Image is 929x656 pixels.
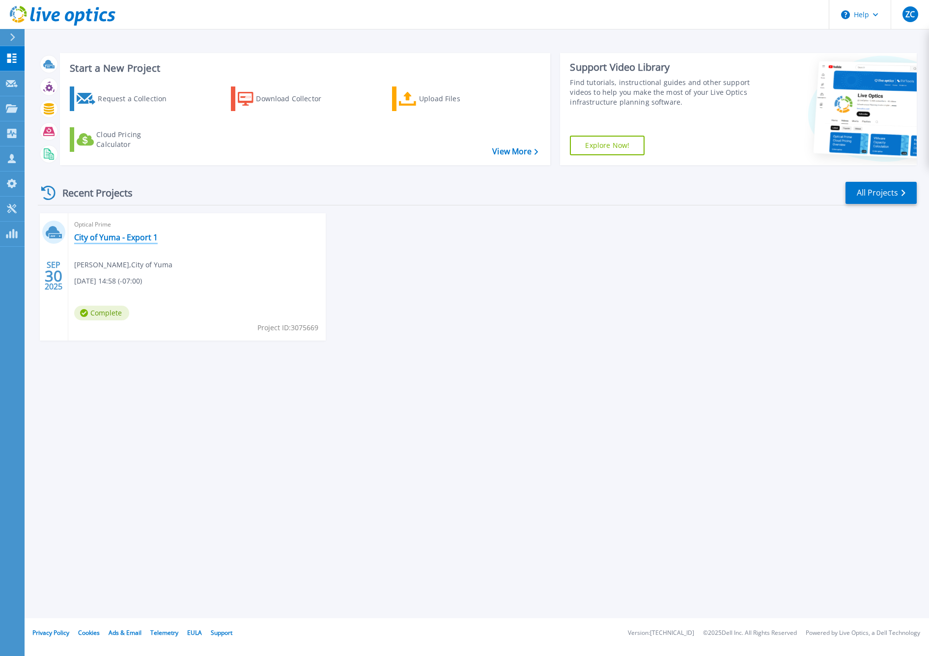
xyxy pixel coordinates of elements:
a: City of Yuma - Export 1 [74,232,158,242]
a: Request a Collection [70,86,179,111]
li: Powered by Live Optics, a Dell Technology [806,630,920,636]
a: Download Collector [231,86,340,111]
div: Upload Files [419,89,498,109]
span: Project ID: 3075669 [257,322,318,333]
span: [PERSON_NAME] , City of Yuma [74,259,172,270]
li: © 2025 Dell Inc. All Rights Reserved [703,630,797,636]
div: Request a Collection [98,89,176,109]
div: Cloud Pricing Calculator [96,130,175,149]
span: ZC [905,10,915,18]
a: Upload Files [392,86,502,111]
a: All Projects [845,182,917,204]
h3: Start a New Project [70,63,538,74]
div: Recent Projects [38,181,146,205]
div: Download Collector [256,89,335,109]
a: Ads & Email [109,628,141,637]
span: Optical Prime [74,219,320,230]
a: Cookies [78,628,100,637]
div: Find tutorials, instructional guides and other support videos to help you make the most of your L... [570,78,752,107]
span: Complete [74,306,129,320]
div: Support Video Library [570,61,752,74]
li: Version: [TECHNICAL_ID] [628,630,694,636]
a: Privacy Policy [32,628,69,637]
span: 30 [45,272,62,280]
a: Support [211,628,232,637]
a: View More [492,147,538,156]
a: Telemetry [150,628,178,637]
span: [DATE] 14:58 (-07:00) [74,276,142,286]
a: Explore Now! [570,136,645,155]
a: EULA [187,628,202,637]
div: SEP 2025 [44,258,63,294]
a: Cloud Pricing Calculator [70,127,179,152]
